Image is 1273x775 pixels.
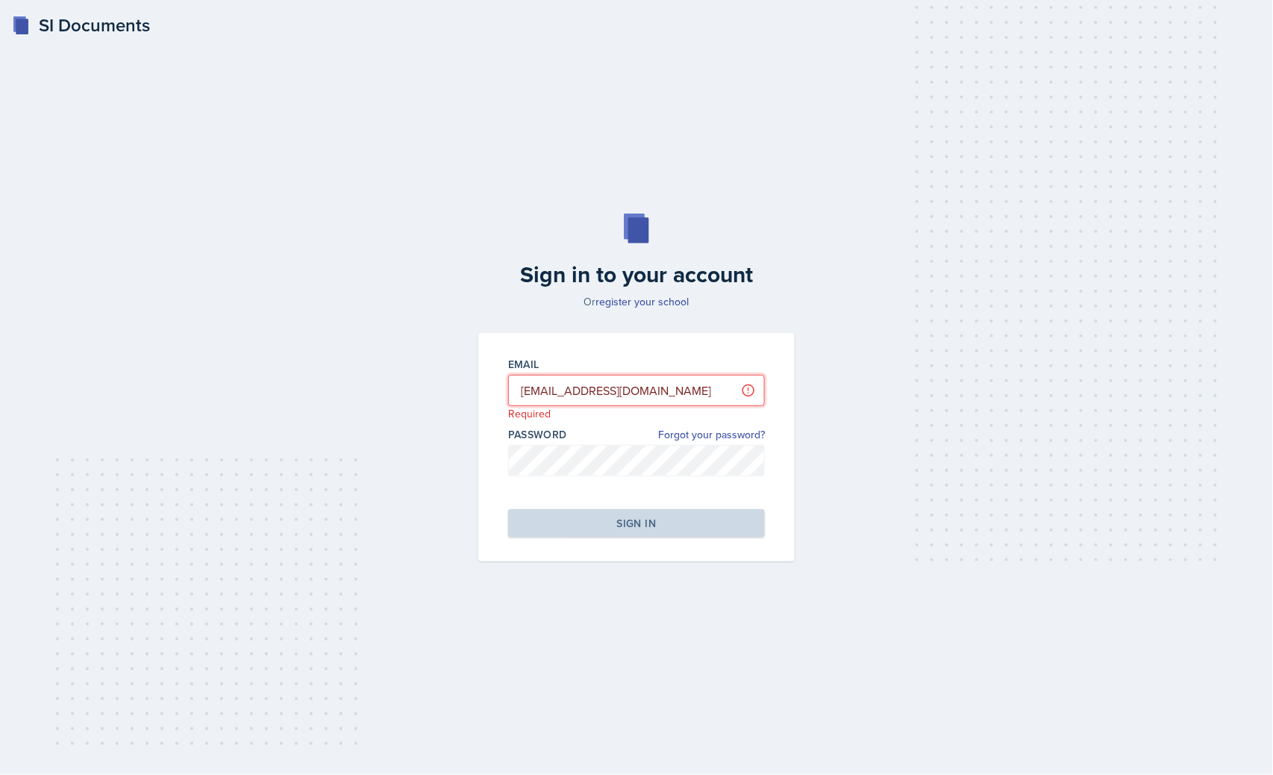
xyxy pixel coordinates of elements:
[469,294,804,309] p: Or
[469,261,804,288] h2: Sign in to your account
[508,357,539,372] label: Email
[596,294,689,309] a: register your school
[508,375,765,406] input: Email
[658,427,765,443] a: Forgot your password?
[617,516,656,531] div: Sign in
[12,12,150,39] a: SI Documents
[508,427,567,442] label: Password
[508,406,765,421] p: Required
[508,509,765,538] button: Sign in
